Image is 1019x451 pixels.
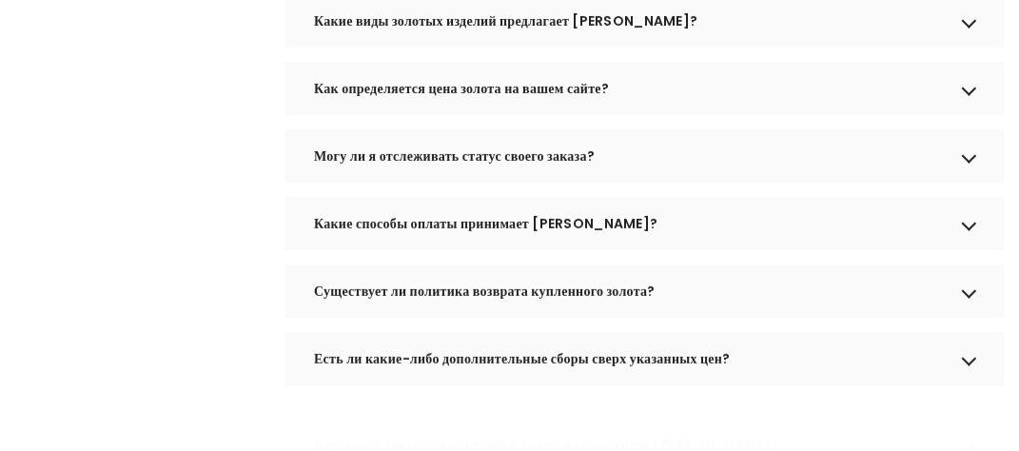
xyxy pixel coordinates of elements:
font: Могу ли я отслеживать статус своего заказа? [314,147,595,166]
font: Какие способы оплаты принимает [PERSON_NAME]? [314,214,657,233]
div: Какие способы оплаты принимает [PERSON_NAME]? [285,197,1005,250]
font: Как определяется цена золота на вашем сайте? [314,79,609,98]
div: Существует ли политика возврата купленного золота? [285,265,1005,318]
div: Могу ли я отслеживать статус своего заказа? [285,129,1005,183]
div: Как определяется цена золота на вашем сайте? [285,62,1005,115]
div: Есть ли какие-либо дополнительные сборы сверх указанных цен? [285,332,1005,385]
font: Какие виды золотых изделий предлагает [PERSON_NAME]? [314,11,697,30]
font: Есть ли какие-либо дополнительные сборы сверх указанных цен? [314,349,731,368]
font: Существует ли политика возврата купленного золота? [314,282,656,301]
